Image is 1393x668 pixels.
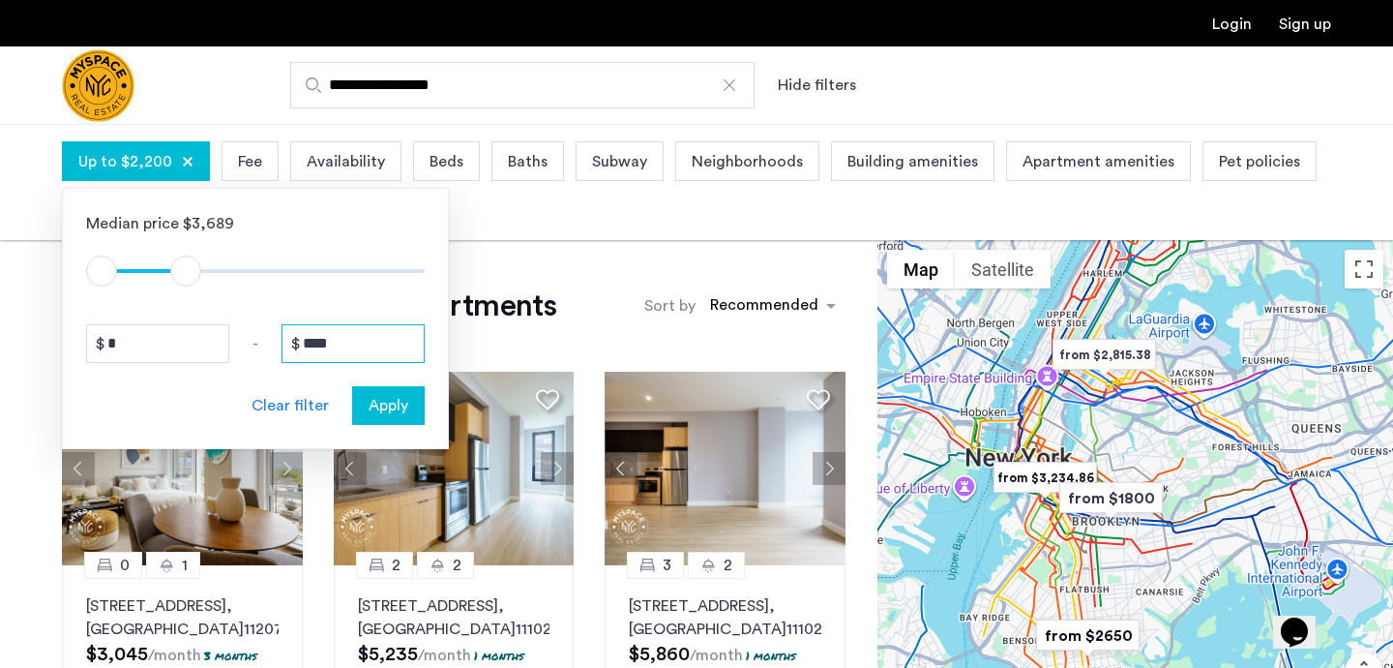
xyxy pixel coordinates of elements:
[86,324,229,363] input: Price from
[1219,150,1300,173] span: Pet policies
[847,150,978,173] span: Building amenities
[86,256,117,287] span: ngx-slider
[282,324,425,363] input: Price to
[290,62,755,108] input: Apartment Search
[1273,591,1335,649] iframe: chat widget
[430,150,463,173] span: Beds
[238,150,262,173] span: Fee
[1023,150,1174,173] span: Apartment amenities
[86,212,425,235] div: Median price $3,689
[78,150,172,173] span: Up to $2,200
[86,269,425,273] ngx-slider: ngx-slider
[592,150,647,173] span: Subway
[369,394,408,417] span: Apply
[778,74,856,97] button: Show or hide filters
[1212,16,1252,32] a: Login
[252,394,329,417] div: Clear filter
[252,332,258,355] span: -
[1279,16,1331,32] a: Registration
[692,150,803,173] span: Neighborhoods
[62,49,134,122] a: Cazamio Logo
[62,49,134,122] img: logo
[352,386,425,425] button: button
[508,150,548,173] span: Baths
[170,256,201,287] span: ngx-slider-max
[307,150,385,173] span: Availability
